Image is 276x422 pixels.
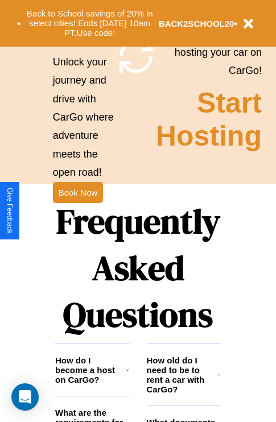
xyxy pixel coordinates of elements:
[147,355,218,394] h3: How old do I need to be to rent a car with CarGo?
[21,6,159,41] button: Back to School savings of 20% in select cities! Ends [DATE] 10am PT.Use code:
[53,182,103,203] button: Book Now
[53,53,116,182] p: Unlock your journey and drive with CarGo where adventure meets the open road!
[55,192,221,344] h1: Frequently Asked Questions
[156,86,262,152] h2: Start Hosting
[6,188,14,234] div: Give Feedback
[159,19,234,28] b: BACK2SCHOOL20
[55,355,125,384] h3: How do I become a host on CarGo?
[11,383,39,411] div: Open Intercom Messenger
